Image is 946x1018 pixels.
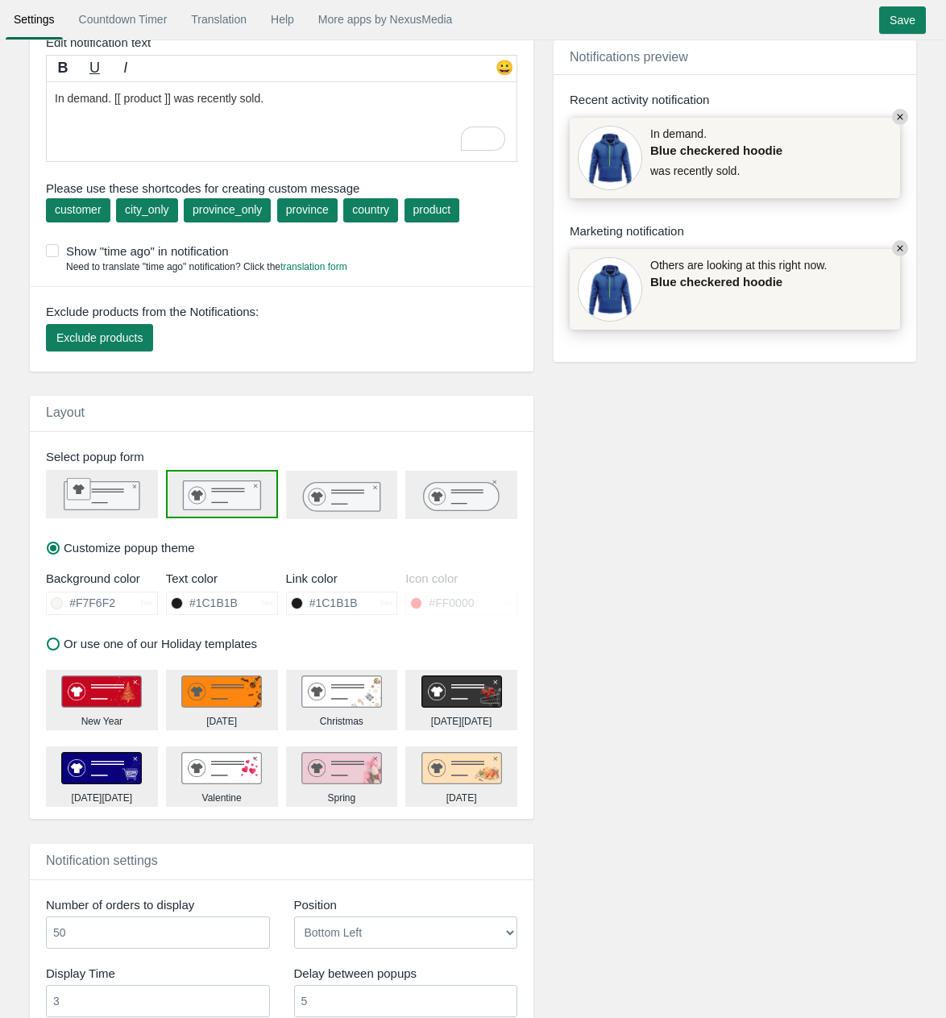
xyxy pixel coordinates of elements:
[301,675,382,708] img: christmas.png
[47,635,257,652] label: Or use one of our Holiday templates
[328,792,356,805] div: Spring
[650,126,819,190] div: In demand. was recently sold.
[650,274,819,291] a: Blue checkered hoodie
[46,243,525,260] label: Show "time ago" in notification
[500,598,512,609] span: hex
[47,539,195,556] label: Customize popup theme
[193,202,262,218] div: province_only
[310,5,461,34] a: More apps by NexusMedia
[650,142,819,159] a: Blue checkered hoodie
[294,965,518,982] label: Delay between popups
[61,675,142,708] img: new_year.png
[570,222,900,239] div: Marketing notification
[46,303,259,320] span: Exclude products from the Notifications:
[123,60,127,76] i: I
[46,180,517,197] span: Please use these shortcodes for creating custom message
[421,752,502,784] img: thanksgiving.png
[46,896,270,913] label: Number of orders to display
[431,715,492,729] div: [DATE][DATE]
[261,598,273,609] span: hex
[46,854,158,867] span: Notification settings
[58,60,68,76] b: B
[405,570,517,587] div: Icon color
[181,675,262,708] img: halloweeen.png
[202,792,242,805] div: Valentine
[286,570,398,587] div: Link color
[578,126,642,190] img: 80x80_sample.jpg
[301,752,382,784] img: spring.png
[352,202,389,218] div: country
[34,448,537,465] div: Select popup form
[46,965,270,982] label: Display Time
[46,985,270,1017] input: Display Time
[56,331,143,344] span: Exclude products
[72,792,133,805] div: [DATE][DATE]
[181,752,262,784] img: valentine.png
[286,202,329,218] div: province
[125,202,168,218] div: city_only
[320,715,363,729] div: Christmas
[46,260,347,274] div: Need to translate "time ago" notification? Click the
[570,50,688,64] span: Notifications preview
[421,675,502,708] img: black_friday.png
[413,202,451,218] div: product
[89,60,100,76] u: U
[61,752,142,784] img: cyber_monday.png
[183,5,255,34] a: Translation
[650,258,827,322] div: Others are looking at this right now.
[381,598,393,609] span: hex
[6,5,63,34] a: Settings
[141,598,153,609] span: hex
[263,5,302,34] a: Help
[446,792,477,805] div: [DATE]
[81,715,122,729] div: New Year
[46,405,85,419] span: Layout
[71,5,176,34] a: Countdown Timer
[294,896,518,913] label: Position
[55,202,102,218] div: customer
[46,324,153,351] button: Exclude products
[166,570,278,587] div: Text color
[879,6,926,34] input: Save
[570,91,900,108] div: Recent activity notification
[46,81,517,162] textarea: To enrich screen reader interactions, please activate Accessibility in Grammarly extension settings
[46,570,158,587] div: Background color
[492,58,517,82] div: 😀
[34,34,537,51] div: Edit notification text
[578,258,642,322] img: 80x80_sample.jpg
[294,985,518,1017] input: Interval Time
[280,261,347,272] a: translation form
[206,715,237,729] div: [DATE]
